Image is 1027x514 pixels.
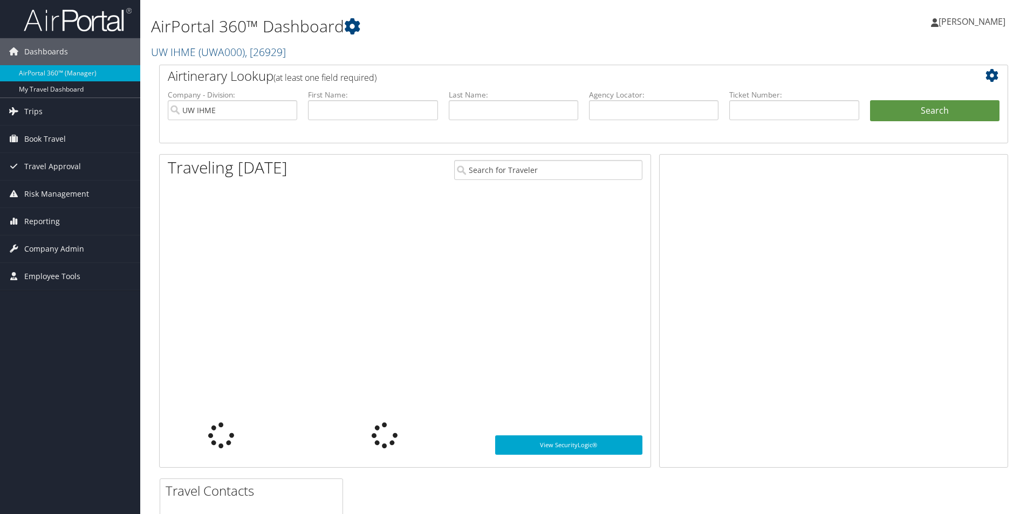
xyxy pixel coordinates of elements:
[24,126,66,152] span: Book Travel
[168,89,297,100] label: Company - Division:
[273,72,376,84] span: (at least one field required)
[24,235,84,262] span: Company Admin
[308,89,437,100] label: First Name:
[24,153,81,180] span: Travel Approval
[198,45,245,59] span: ( UWA000 )
[245,45,286,59] span: , [ 26929 ]
[24,7,132,32] img: airportal-logo.png
[931,5,1016,38] a: [PERSON_NAME]
[589,89,718,100] label: Agency Locator:
[24,38,68,65] span: Dashboards
[168,67,929,85] h2: Airtinerary Lookup
[729,89,859,100] label: Ticket Number:
[454,160,642,180] input: Search for Traveler
[166,482,343,500] h2: Travel Contacts
[24,263,80,290] span: Employee Tools
[151,15,728,38] h1: AirPortal 360™ Dashboard
[24,208,60,235] span: Reporting
[24,180,89,207] span: Risk Management
[168,156,287,179] h1: Traveling [DATE]
[449,89,578,100] label: Last Name:
[870,100,999,122] button: Search
[495,435,642,455] a: View SecurityLogic®
[151,45,286,59] a: UW IHME
[939,16,1005,27] span: [PERSON_NAME]
[24,98,43,125] span: Trips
